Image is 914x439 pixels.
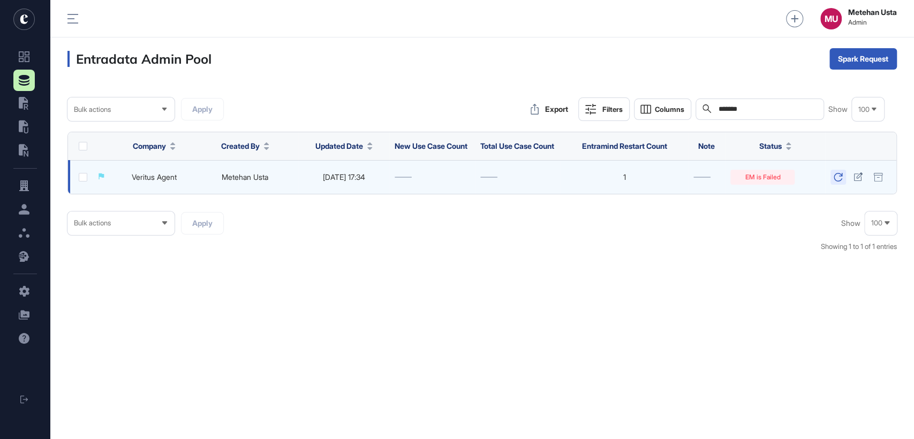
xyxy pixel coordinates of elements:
[848,8,897,17] strong: Metehan Usta
[759,140,791,152] button: Status
[132,172,177,181] a: Veritus Agent
[581,141,667,150] span: Entramind Restart Count
[759,140,782,152] span: Status
[634,99,691,120] button: Columns
[602,105,623,113] div: Filters
[655,105,684,113] span: Columns
[315,140,373,152] button: Updated Date
[566,173,683,181] div: 1
[315,140,363,152] span: Updated Date
[221,140,260,152] span: Created By
[74,219,111,227] span: Bulk actions
[828,105,848,113] span: Show
[480,141,554,150] span: Total Use Case Count
[133,140,166,152] span: Company
[821,241,897,252] div: Showing 1 to 1 of 1 entries
[304,173,383,181] div: [DATE] 17:34
[133,140,176,152] button: Company
[829,48,897,70] button: Spark Request
[698,141,715,150] span: Note
[395,141,467,150] span: New Use Case Count
[848,19,897,26] span: Admin
[841,219,860,228] span: Show
[525,99,574,120] button: Export
[871,219,882,227] span: 100
[74,105,111,113] span: Bulk actions
[221,140,269,152] button: Created By
[578,97,630,121] button: Filters
[858,105,870,113] span: 100
[222,172,268,181] a: Metehan Usta
[820,8,842,29] button: MU
[730,170,795,185] div: EM is Failed
[67,51,211,67] h3: Entradata Admin Pool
